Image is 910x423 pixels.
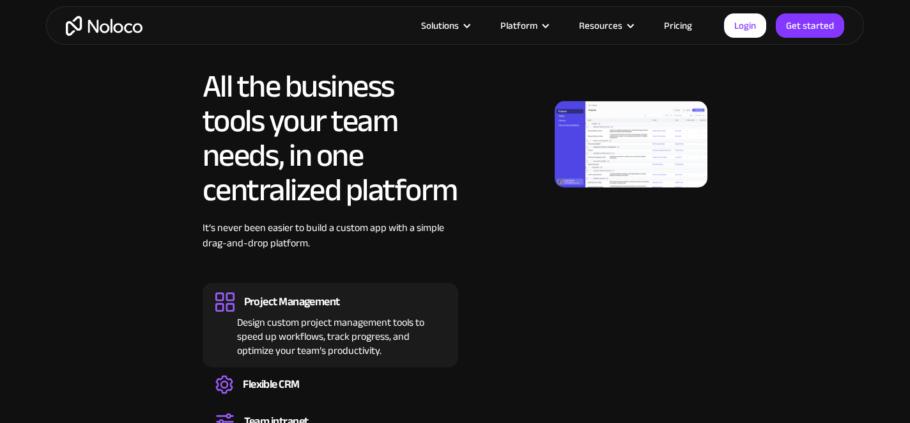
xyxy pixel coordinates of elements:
[421,17,459,34] div: Solutions
[215,394,445,398] div: Create a custom CRM that you can adapt to your business’s needs, centralize your workflows, and m...
[579,17,622,34] div: Resources
[66,16,143,36] a: home
[203,69,458,207] h2: All the business tools your team needs, in one centralized platform
[215,312,445,358] div: Design custom project management tools to speed up workflows, track progress, and optimize your t...
[243,378,300,392] div: Flexible CRM
[776,13,844,38] a: Get started
[244,295,340,309] div: Project Management
[500,17,537,34] div: Platform
[648,17,708,34] a: Pricing
[563,17,648,34] div: Resources
[724,13,766,38] a: Login
[203,220,458,270] div: It’s never been easier to build a custom app with a simple drag-and-drop platform.
[484,17,563,34] div: Platform
[405,17,484,34] div: Solutions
